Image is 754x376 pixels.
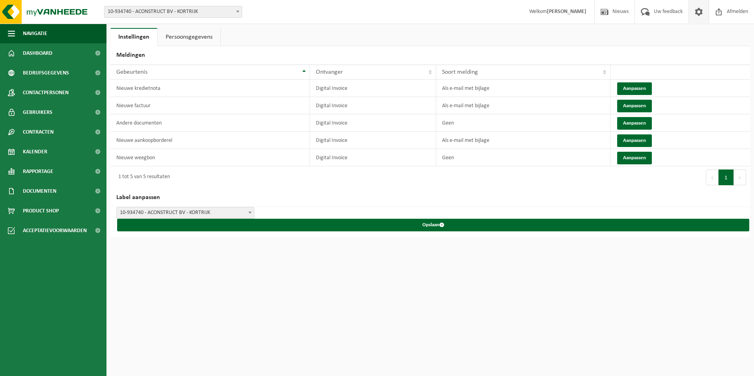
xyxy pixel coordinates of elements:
span: Navigatie [23,24,47,43]
span: Rapportage [23,162,53,181]
div: 1 tot 5 van 5 resultaten [114,170,170,184]
td: Nieuwe weegbon [110,149,310,166]
td: Andere documenten [110,114,310,132]
td: Digital Invoice [310,97,436,114]
span: Kalender [23,142,47,162]
span: Documenten [23,181,56,201]
span: Ontvanger [316,69,343,75]
button: Aanpassen [617,152,652,164]
td: Nieuwe kredietnota [110,80,310,97]
td: Digital Invoice [310,132,436,149]
span: Contracten [23,122,54,142]
h2: Label aanpassen [110,188,750,207]
td: Digital Invoice [310,80,436,97]
a: Persoonsgegevens [158,28,220,46]
button: Opslaan [117,219,749,231]
button: Aanpassen [617,100,652,112]
span: Acceptatievoorwaarden [23,221,87,240]
span: Dashboard [23,43,52,63]
button: Aanpassen [617,134,652,147]
td: Nieuwe aankoopborderel [110,132,310,149]
button: Next [734,169,746,185]
td: Geen [436,149,610,166]
button: Aanpassen [617,82,652,95]
span: Contactpersonen [23,83,69,102]
strong: [PERSON_NAME] [547,9,586,15]
a: Instellingen [110,28,157,46]
span: 10-934740 - ACONSTRUCT BV - KORTRIJK [117,207,254,218]
span: Product Shop [23,201,59,221]
span: 10-934740 - ACONSTRUCT BV - KORTRIJK [105,6,242,17]
h2: Meldingen [110,46,750,65]
button: Previous [706,169,719,185]
button: Aanpassen [617,117,652,130]
span: 10-934740 - ACONSTRUCT BV - KORTRIJK [116,207,254,219]
span: Soort melding [442,69,478,75]
td: Digital Invoice [310,149,436,166]
td: Digital Invoice [310,114,436,132]
td: Geen [436,114,610,132]
span: Gebeurtenis [116,69,147,75]
td: Als e-mail met bijlage [436,97,610,114]
td: Als e-mail met bijlage [436,80,610,97]
td: Als e-mail met bijlage [436,132,610,149]
button: 1 [719,169,734,185]
span: Bedrijfsgegevens [23,63,69,83]
span: 10-934740 - ACONSTRUCT BV - KORTRIJK [104,6,242,18]
td: Nieuwe factuur [110,97,310,114]
span: Gebruikers [23,102,52,122]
